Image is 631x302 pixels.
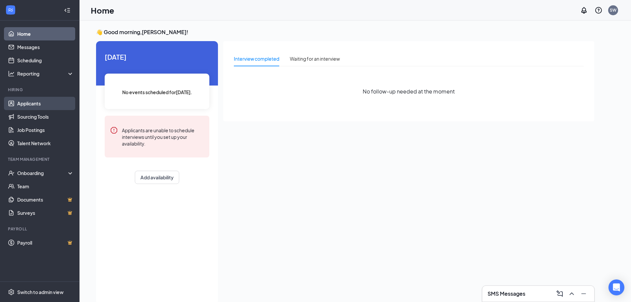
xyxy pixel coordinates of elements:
[8,170,15,176] svg: UserCheck
[8,156,73,162] div: Team Management
[17,236,74,249] a: PayrollCrown
[566,288,577,299] button: ChevronUp
[17,27,74,40] a: Home
[568,290,576,298] svg: ChevronUp
[580,6,588,14] svg: Notifications
[17,54,74,67] a: Scheduling
[8,87,73,92] div: Hiring
[554,288,565,299] button: ComposeMessage
[290,55,340,62] div: Waiting for an interview
[595,6,603,14] svg: QuestionInfo
[610,7,616,13] div: SW
[556,290,564,298] svg: ComposeMessage
[578,288,589,299] button: Minimize
[17,170,68,176] div: Onboarding
[17,137,74,150] a: Talent Network
[122,89,192,96] span: No events scheduled for [DATE] .
[105,52,209,62] span: [DATE]
[17,180,74,193] a: Team
[122,126,204,147] div: Applicants are unable to schedule interviews until you set up your availability.
[17,110,74,123] a: Sourcing Tools
[91,5,114,16] h1: Home
[8,70,15,77] svg: Analysis
[8,289,15,295] svg: Settings
[608,279,624,295] div: Open Intercom Messenger
[8,226,73,232] div: Payroll
[17,289,64,295] div: Switch to admin view
[17,97,74,110] a: Applicants
[17,193,74,206] a: DocumentsCrown
[17,206,74,219] a: SurveysCrown
[17,70,74,77] div: Reporting
[7,7,14,13] svg: WorkstreamLogo
[64,7,71,14] svg: Collapse
[580,290,588,298] svg: Minimize
[135,171,179,184] button: Add availability
[17,40,74,54] a: Messages
[110,126,118,134] svg: Error
[363,87,455,95] span: No follow-up needed at the moment
[488,290,525,297] h3: SMS Messages
[17,123,74,137] a: Job Postings
[96,29,594,36] h3: 👋 Good morning, [PERSON_NAME] !
[234,55,279,62] div: Interview completed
